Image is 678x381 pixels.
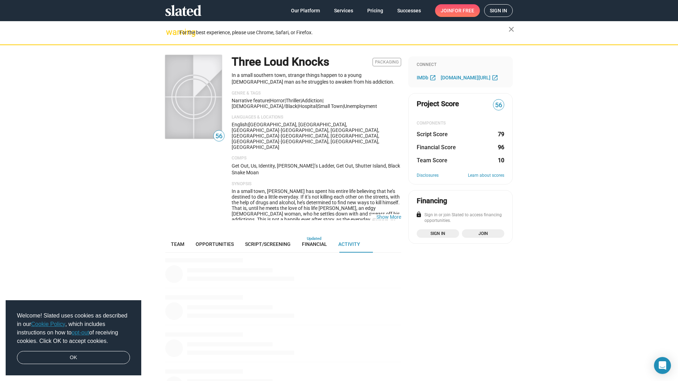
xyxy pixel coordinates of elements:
[196,241,234,247] span: Opportunities
[322,98,323,103] span: |
[507,25,516,34] mat-icon: close
[492,74,498,81] mat-icon: open_in_new
[279,133,281,139] span: ·
[232,139,379,150] span: [GEOGRAPHIC_DATA], [GEOGRAPHIC_DATA], [GEOGRAPHIC_DATA]
[165,236,190,253] a: Team
[279,127,281,133] span: ·
[232,163,401,176] p: Get Out, Us, Identity, [PERSON_NAME]’s Ladder, Get Out, Shutter Island, Black Snake Moan
[417,62,504,68] div: Connect
[279,139,281,144] span: ·
[452,4,474,17] span: for free
[285,4,326,17] a: Our Platform
[232,91,401,96] p: Genre & Tags
[417,99,459,109] span: Project Score
[417,173,439,179] a: Disclosures
[232,156,401,161] p: Comps
[248,122,249,127] span: |
[333,236,366,253] a: Activity
[498,144,504,151] dd: 96
[291,4,320,17] span: Our Platform
[232,188,400,273] span: In a small town, [PERSON_NAME] has spent his entire life believing that he’s destined to die a li...
[417,121,504,126] div: COMPONENTS
[232,98,269,103] span: Narrative feature
[417,131,448,138] dt: Script Score
[232,133,379,144] span: [GEOGRAPHIC_DATA], [GEOGRAPHIC_DATA], [GEOGRAPHIC_DATA]
[232,72,401,85] p: In a small southern town, strange things happen to a young [DEMOGRAPHIC_DATA] man as he struggles...
[421,230,455,237] span: Sign in
[369,214,376,220] span: …
[317,103,318,109] span: |
[376,214,401,220] button: …Show More
[232,181,401,187] p: Synopsis
[297,103,298,109] span: |
[441,73,500,82] a: [DOMAIN_NAME][URL]
[17,351,130,364] a: dismiss cookie message
[338,241,360,247] span: Activity
[397,4,421,17] span: Successes
[245,241,291,247] span: Script/Screening
[328,4,359,17] a: Services
[166,28,174,36] mat-icon: warning
[493,101,504,110] span: 56
[462,229,504,238] a: Join
[232,115,401,120] p: Languages & Locations
[417,229,459,238] a: Sign in
[302,241,327,247] span: Financial
[6,300,141,376] div: cookieconsent
[417,73,438,82] a: IMDb
[362,4,389,17] a: Pricing
[318,103,343,109] span: small town
[298,103,317,109] span: hospital
[429,74,436,81] mat-icon: open_in_new
[484,4,513,17] a: Sign in
[179,28,509,37] div: For the best experience, please use Chrome, Safari, or Firefox.
[654,357,671,374] div: Open Intercom Messenger
[416,211,422,218] mat-icon: lock
[334,4,353,17] span: Services
[232,103,297,109] span: [DEMOGRAPHIC_DATA]/Black
[232,54,329,69] h1: Three Loud Knocks
[417,144,456,151] dt: Financial Score
[72,329,89,335] a: opt-out
[417,75,428,80] span: IMDb
[270,98,285,103] span: Horror
[344,103,377,109] span: unemployment
[417,196,447,206] div: Financing
[232,127,379,139] span: [GEOGRAPHIC_DATA], [GEOGRAPHIC_DATA], [GEOGRAPHIC_DATA]
[232,122,347,133] span: [GEOGRAPHIC_DATA], [GEOGRAPHIC_DATA], [GEOGRAPHIC_DATA]
[31,321,65,327] a: Cookie Policy
[285,98,286,103] span: |
[269,98,270,103] span: |
[490,5,507,17] span: Sign in
[239,236,296,253] a: Script/Screening
[435,4,480,17] a: Joinfor free
[468,173,504,179] a: Learn about scores
[392,4,427,17] a: Successes
[286,98,301,103] span: Thriller
[417,212,504,224] div: Sign in or join Slated to access financing opportunities.
[417,157,447,164] dt: Team Score
[367,4,383,17] span: Pricing
[498,157,504,164] dd: 10
[296,236,333,253] a: Financial
[301,98,302,103] span: |
[17,312,130,345] span: Welcome! Slated uses cookies as described in our , which includes instructions on how to of recei...
[302,98,322,103] span: addiction
[466,230,500,237] span: Join
[343,103,344,109] span: |
[441,4,474,17] span: Join
[190,236,239,253] a: Opportunities
[232,122,248,127] span: English
[214,132,224,141] span: 56
[373,58,401,66] span: Packaging
[441,75,490,80] span: [DOMAIN_NAME][URL]
[171,241,184,247] span: Team
[498,131,504,138] dd: 79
